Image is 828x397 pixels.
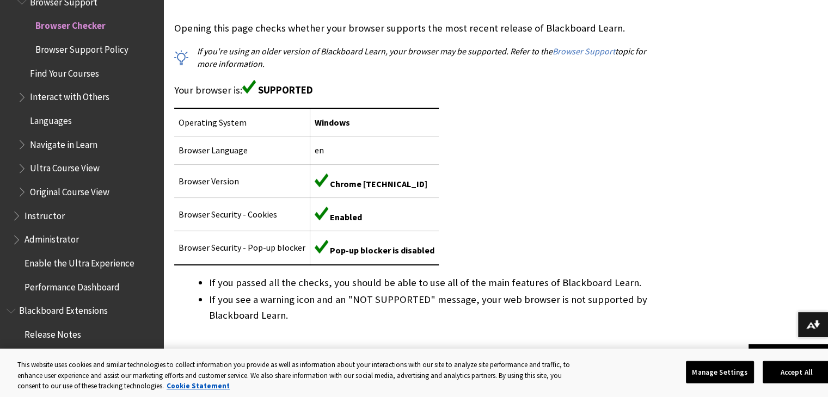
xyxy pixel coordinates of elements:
p: If you're using an older version of Blackboard Learn, your browser may be supported. Refer to the... [174,45,656,70]
span: Performance Dashboard [24,278,120,293]
td: Operating System [174,108,310,137]
span: Browser Support Policy [35,40,128,55]
span: Interact with Others [30,88,109,103]
a: Back to top [749,344,828,364]
span: Blackboard Extensions [19,302,108,317]
td: Browser Language [174,137,310,164]
span: Administrator [24,231,79,245]
span: Pop-up blocker is disabled [330,245,434,256]
td: Browser Version [174,164,310,197]
span: Instructor [24,207,65,221]
span: Windows [315,117,350,128]
span: Languages [30,111,72,126]
li: If you passed all the checks, you should be able to use all of the main features of Blackboard Le... [209,275,656,290]
span: Navigate in Learn [30,135,97,150]
span: Enabled [330,212,362,222]
span: en [315,145,324,156]
span: Ultra Course View [30,159,100,174]
td: Browser Security - Cookies [174,197,310,231]
span: Enable the Ultra Experience [24,254,134,269]
img: Green supported icon [315,240,328,253]
span: Find Your Courses [30,64,99,79]
img: Green supported icon [242,80,256,94]
img: Green supported icon [315,173,328,187]
img: Green supported icon [315,207,328,220]
span: Chrome [TECHNICAL_ID] [330,178,427,189]
td: Browser Security - Pop-up blocker [174,231,310,265]
div: This website uses cookies and similar technologies to collect information you provide as well as ... [17,359,580,392]
p: Your browser is: [174,80,656,97]
span: Original Course View [30,183,109,197]
span: Release Notes [24,325,81,340]
button: Manage Settings [686,361,754,383]
span: SUPPORTED [258,84,313,96]
li: If you see a warning icon and an "NOT SUPPORTED" message, your web browser is not supported by Bl... [209,292,656,322]
a: More information about your privacy, opens in a new tab [167,381,230,390]
p: Opening this page checks whether your browser supports the most recent release of Blackboard Learn. [174,21,656,35]
span: Browser Checker [35,17,106,32]
a: Browser Support [553,46,615,57]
